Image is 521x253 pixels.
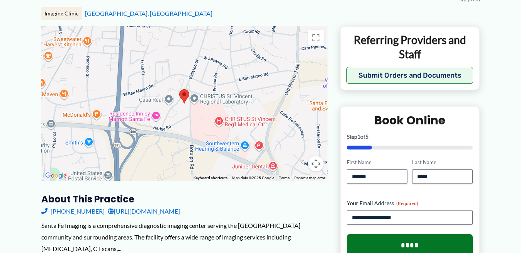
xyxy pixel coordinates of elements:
[43,171,69,181] img: Google
[347,134,473,139] p: Step of
[41,205,105,217] a: [PHONE_NUMBER]
[347,113,473,128] h2: Book Online
[347,159,407,166] label: First Name
[308,30,324,46] button: Toggle fullscreen view
[412,159,473,166] label: Last Name
[43,171,69,181] a: Open this area in Google Maps (opens a new window)
[193,175,227,181] button: Keyboard shortcuts
[294,176,325,180] a: Report a map error
[85,10,212,17] a: [GEOGRAPHIC_DATA], [GEOGRAPHIC_DATA]
[365,133,368,140] span: 5
[41,193,328,205] h3: About this practice
[347,199,473,207] label: Your Email Address
[346,67,473,84] button: Submit Orders and Documents
[308,156,324,171] button: Map camera controls
[396,200,418,206] span: (Required)
[108,205,180,217] a: [URL][DOMAIN_NAME]
[346,33,473,61] p: Referring Providers and Staff
[279,176,290,180] a: Terms (opens in new tab)
[357,133,360,140] span: 1
[232,176,274,180] span: Map data ©2025 Google
[41,7,82,20] div: Imaging Clinic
